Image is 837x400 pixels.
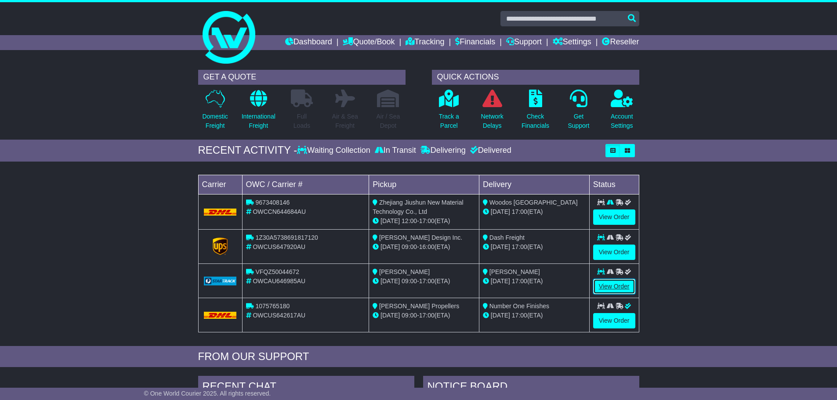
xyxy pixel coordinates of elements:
[343,35,395,50] a: Quote/Book
[253,277,305,285] span: OWCAU646985AU
[204,209,237,216] img: DHL.png
[373,277,475,286] div: - (ETA)
[479,175,589,194] td: Delivery
[202,89,228,135] a: DomesticFreight
[379,303,459,310] span: [PERSON_NAME] Propellers
[204,312,237,319] img: DHL.png
[512,277,527,285] span: 17:00
[491,208,510,215] span: [DATE]
[198,376,414,400] div: RECENT CHAT
[144,390,271,397] span: © One World Courier 2025. All rights reserved.
[406,35,444,50] a: Tracking
[373,216,475,226] div: - (ETA)
[204,277,237,285] img: GetCarrierServiceLogo
[512,243,527,250] span: 17:00
[483,311,586,320] div: (ETA)
[439,112,459,130] p: Track a Parcel
[373,146,418,155] div: In Transit
[253,243,305,250] span: OWCUS647920AU
[380,312,400,319] span: [DATE]
[506,35,542,50] a: Support
[610,89,634,135] a: AccountSettings
[380,277,400,285] span: [DATE]
[455,35,495,50] a: Financials
[402,277,417,285] span: 09:00
[418,146,468,155] div: Delivering
[593,245,635,260] a: View Order
[379,268,430,275] span: [PERSON_NAME]
[419,243,435,250] span: 16:00
[481,112,503,130] p: Network Delays
[202,112,228,130] p: Domestic Freight
[213,238,228,255] img: GetCarrierServiceLogo
[253,208,306,215] span: OWCCN644684AU
[379,234,462,241] span: [PERSON_NAME] Design Inc.
[589,175,639,194] td: Status
[483,277,586,286] div: (ETA)
[419,277,435,285] span: 17:00
[522,112,549,130] p: Check Financials
[568,112,589,130] p: Get Support
[593,209,635,225] a: View Order
[593,279,635,294] a: View Order
[373,242,475,252] div: - (ETA)
[419,312,435,319] span: 17:00
[432,70,639,85] div: QUICK ACTIONS
[255,199,290,206] span: 9673408146
[419,217,435,224] span: 17:00
[483,242,586,252] div: (ETA)
[489,303,549,310] span: Number One Finishes
[373,199,463,215] span: Zhejiang Jiushun New Material Technology Co., Ltd
[402,217,417,224] span: 12:00
[480,89,504,135] a: NetworkDelays
[242,175,369,194] td: OWC / Carrier #
[402,312,417,319] span: 09:00
[241,89,276,135] a: InternationalFreight
[402,243,417,250] span: 09:00
[377,112,400,130] p: Air / Sea Depot
[489,234,525,241] span: Dash Freight
[491,243,510,250] span: [DATE]
[380,217,400,224] span: [DATE]
[291,112,313,130] p: Full Loads
[423,376,639,400] div: NOTICE BOARD
[198,350,639,363] div: FROM OUR SUPPORT
[491,312,510,319] span: [DATE]
[468,146,511,155] div: Delivered
[373,311,475,320] div: - (ETA)
[602,35,639,50] a: Reseller
[255,268,299,275] span: VFQZ50044672
[253,312,305,319] span: OWCUS642617AU
[285,35,332,50] a: Dashboard
[369,175,479,194] td: Pickup
[553,35,591,50] a: Settings
[491,277,510,285] span: [DATE]
[380,243,400,250] span: [DATE]
[297,146,372,155] div: Waiting Collection
[611,112,633,130] p: Account Settings
[198,70,406,85] div: GET A QUOTE
[489,268,540,275] span: [PERSON_NAME]
[593,313,635,328] a: View Order
[512,208,527,215] span: 17:00
[198,144,297,157] div: RECENT ACTIVITY -
[489,199,578,206] span: Woodos [GEOGRAPHIC_DATA]
[512,312,527,319] span: 17:00
[332,112,358,130] p: Air & Sea Freight
[521,89,550,135] a: CheckFinancials
[198,175,242,194] td: Carrier
[255,303,290,310] span: 1075765180
[242,112,275,130] p: International Freight
[255,234,318,241] span: 1Z30A5738691817120
[483,207,586,216] div: (ETA)
[438,89,460,135] a: Track aParcel
[567,89,590,135] a: GetSupport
